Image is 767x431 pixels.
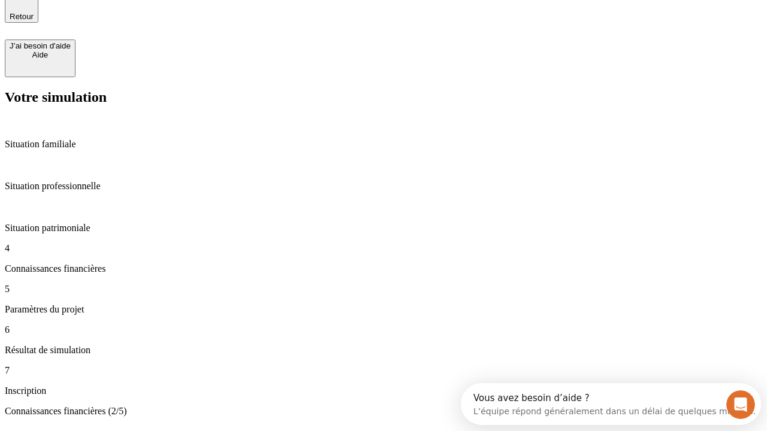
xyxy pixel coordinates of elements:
div: J’ai besoin d'aide [10,41,71,50]
p: 5 [5,284,762,295]
p: Situation patrimoniale [5,223,762,233]
div: L’équipe répond généralement dans un délai de quelques minutes. [13,20,295,32]
p: Paramètres du projet [5,304,762,315]
p: 4 [5,243,762,254]
iframe: Intercom live chat discovery launcher [461,383,761,425]
p: Inscription [5,386,762,396]
p: Situation familiale [5,139,762,150]
p: Situation professionnelle [5,181,762,192]
p: 6 [5,324,762,335]
div: Ouvrir le Messenger Intercom [5,5,330,38]
p: Connaissances financières [5,263,762,274]
p: Connaissances financières (2/5) [5,406,762,417]
p: Résultat de simulation [5,345,762,356]
span: Retour [10,12,34,21]
iframe: Intercom live chat [726,390,755,419]
button: J’ai besoin d'aideAide [5,40,76,77]
div: Aide [10,50,71,59]
h2: Votre simulation [5,89,762,105]
div: Vous avez besoin d’aide ? [13,10,295,20]
p: 7 [5,365,762,376]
